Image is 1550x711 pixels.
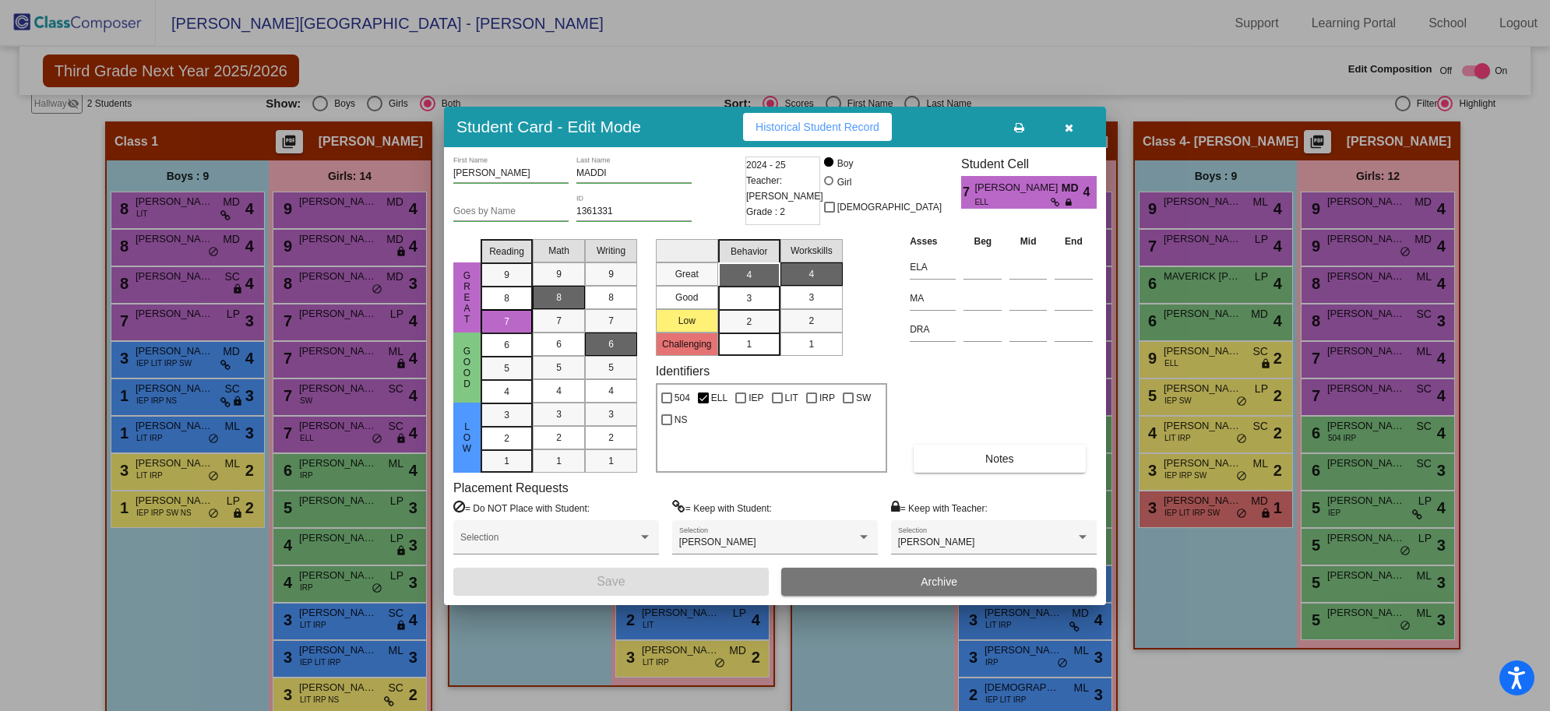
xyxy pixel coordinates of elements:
span: Archive [921,575,957,588]
button: Historical Student Record [743,113,892,141]
span: 8 [608,290,614,304]
span: 6 [608,337,614,351]
span: Low [460,421,474,454]
span: 5 [556,361,562,375]
input: assessment [910,287,956,310]
span: Save [597,575,625,588]
th: Beg [960,233,1006,250]
span: 7 [504,315,509,329]
span: 2 [556,431,562,445]
h3: Student Cell [961,157,1097,171]
span: 9 [608,267,614,281]
span: Teacher: [PERSON_NAME] [746,173,823,204]
span: Behavior [731,245,767,259]
span: Workskills [791,244,833,258]
span: Reading [489,245,524,259]
span: 4 [746,268,752,282]
span: [PERSON_NAME] [898,537,975,547]
span: 3 [608,407,614,421]
span: 7 [556,314,562,328]
span: 6 [556,337,562,351]
label: = Keep with Student: [672,500,772,516]
span: 2 [608,431,614,445]
span: Notes [985,452,1014,465]
span: 4 [608,384,614,398]
span: NS [675,410,688,429]
button: Save [453,568,769,596]
th: Asses [906,233,960,250]
span: Math [548,244,569,258]
span: 9 [556,267,562,281]
span: Grade : 2 [746,204,785,220]
span: [PERSON_NAME] [679,537,756,547]
label: = Do NOT Place with Student: [453,500,590,516]
span: 7 [608,314,614,328]
span: Historical Student Record [756,121,879,133]
span: IEP [749,389,763,407]
input: assessment [910,255,956,279]
span: 5 [504,361,509,375]
span: 6 [504,338,509,352]
label: Identifiers [656,364,710,378]
div: Boy [837,157,854,171]
span: 2024 - 25 [746,157,786,173]
span: 2 [746,315,752,329]
span: [PERSON_NAME] [974,180,1061,196]
span: 1 [746,337,752,351]
span: MD [1062,180,1083,196]
input: assessment [910,318,956,341]
span: 1 [556,454,562,468]
div: Girl [837,175,852,189]
span: 2 [808,314,814,328]
button: Archive [781,568,1097,596]
span: 8 [504,291,509,305]
label: = Keep with Teacher: [891,500,988,516]
button: Notes [914,445,1085,473]
h3: Student Card - Edit Mode [456,117,641,136]
span: 3 [746,291,752,305]
span: LIT [785,389,798,407]
th: End [1051,233,1097,250]
span: 4 [1083,183,1097,202]
span: ELL [974,196,1050,208]
span: [DEMOGRAPHIC_DATA] [837,198,942,216]
span: 9 [504,268,509,282]
span: 4 [808,267,814,281]
input: goes by name [453,206,569,217]
span: 7 [961,183,974,202]
th: Mid [1006,233,1051,250]
span: 5 [608,361,614,375]
span: 3 [808,290,814,304]
span: IRP [819,389,835,407]
span: 3 [556,407,562,421]
span: 8 [556,290,562,304]
span: 1 [504,454,509,468]
span: 1 [808,337,814,351]
span: 2 [504,431,509,445]
span: Good [460,346,474,389]
span: ELL [711,389,727,407]
span: 1 [608,454,614,468]
span: 3 [504,408,509,422]
span: Great [460,270,474,325]
input: Enter ID [576,206,692,217]
span: 4 [504,385,509,399]
label: Placement Requests [453,480,569,495]
span: Writing [597,244,625,258]
span: 4 [556,384,562,398]
span: SW [856,389,871,407]
span: 504 [675,389,690,407]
